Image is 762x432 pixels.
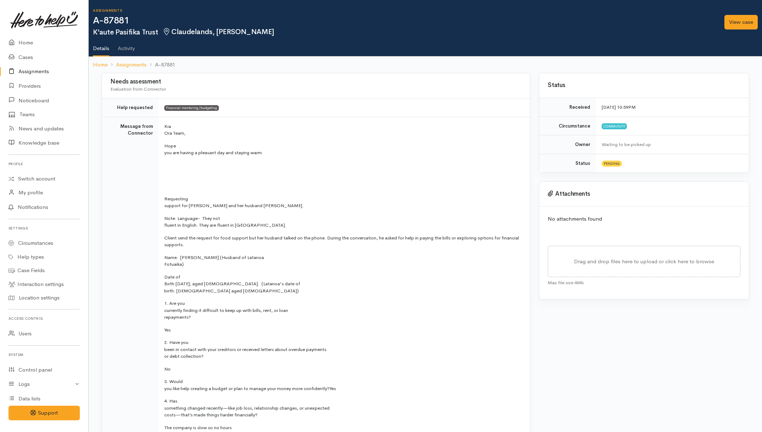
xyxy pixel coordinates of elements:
[162,27,274,36] span: Claudelands, [PERSON_NAME]
[602,161,622,166] span: Pending
[9,350,80,360] h6: System
[164,123,186,136] span: Kia Ora Team,
[110,79,521,85] h3: Needs assessment
[102,98,159,117] td: Help requested
[164,105,219,111] span: Financial mentoring/budgeting
[164,398,330,418] span: 4. Has something changed recently—like job loss, relationship changes, or unexpected costs—that’s...
[93,16,720,26] h1: A-87881
[539,117,596,135] td: Circumstance
[164,143,263,156] span: Hope you are having a pleasant day and staying warm.
[89,56,762,73] nav: breadcrumb
[574,258,714,265] span: Drag and drop files here to upload or click here to browse
[164,366,171,372] span: No
[602,123,627,129] span: Community
[548,82,740,89] h3: Status
[602,141,740,148] div: Waiting to be picked up
[164,196,304,209] span: Requesting support for [PERSON_NAME] and her husband [PERSON_NAME].
[164,234,521,248] p: Client send the request for food support but her husband talked on the phone. During the conversa...
[9,406,80,420] button: Support
[164,300,288,320] span: 1. Are you currently finding it difficult to keep up with bills, rent, or loan repayments?
[539,135,596,154] td: Owner
[548,190,740,198] h3: Attachments
[164,339,326,359] span: 2. Have you been in contact with your creditors or received letters about overdue payments or deb...
[602,104,636,110] time: [DATE] 10:59PM
[164,215,521,229] p: Note: Language- They not fluent in English. They are fluent in [GEOGRAPHIC_DATA].
[147,61,175,69] li: A-87881
[539,154,596,172] td: Status
[164,378,521,392] p: Yes
[724,15,758,29] a: View case
[164,378,330,391] span: 3. Would you like help creating a budget or plan to manage your money more confidently?
[118,36,135,56] a: Activity
[9,159,80,169] h6: Profile
[164,327,171,333] span: Yes
[164,274,521,295] p: [DATE], aged [DEMOGRAPHIC_DATA]. (Latanoa's date of birth: [DEMOGRAPHIC_DATA] aged [DEMOGRAPHIC_D...
[164,254,521,268] p: Name: [PERSON_NAME] (Husband of Latanoa Fotuaika)
[116,61,147,69] a: Assignments
[9,314,80,323] h6: Access control
[9,223,80,233] h6: Settings
[93,28,720,36] h2: K'aute Pasifika Trust
[93,9,720,12] h6: Assignments
[539,98,596,117] td: Received
[548,277,740,286] div: Max file size 4Mb
[93,61,107,69] a: Home
[110,86,166,92] span: Evaluation from Connector
[93,36,109,56] a: Details
[548,215,740,223] p: No attachments found
[164,274,180,287] span: Date of Birth:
